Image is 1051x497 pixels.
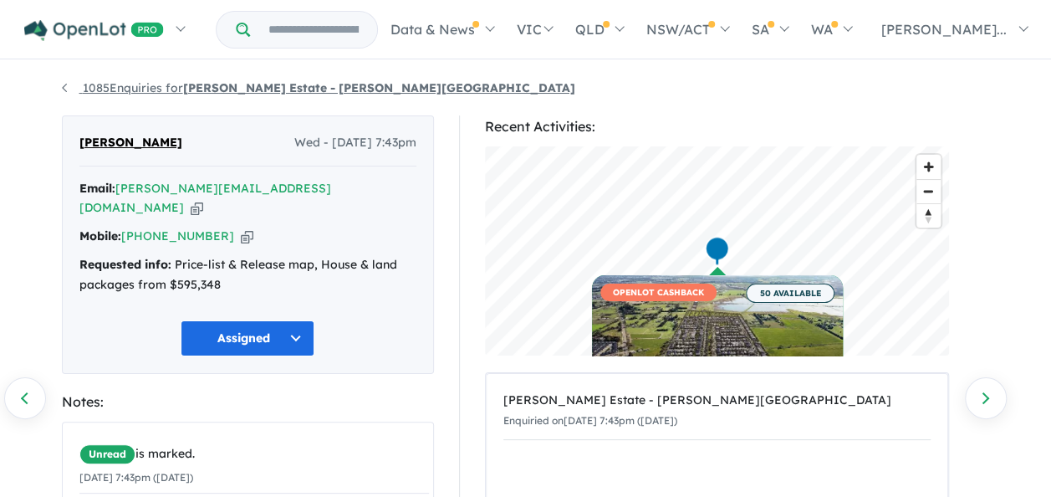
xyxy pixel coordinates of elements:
[916,203,941,228] button: Reset bearing to north
[485,146,949,356] canvas: Map
[503,382,931,440] a: [PERSON_NAME] Estate - [PERSON_NAME][GEOGRAPHIC_DATA]Enquiried on[DATE] 7:43pm ([DATE])
[916,179,941,203] button: Zoom out
[183,80,575,95] strong: [PERSON_NAME] Estate - [PERSON_NAME][GEOGRAPHIC_DATA]
[592,275,843,401] a: OPENLOT CASHBACK 50 AVAILABLE
[62,80,575,95] a: 1085Enquiries for[PERSON_NAME] Estate - [PERSON_NAME][GEOGRAPHIC_DATA]
[79,444,135,464] span: Unread
[881,21,1007,38] span: [PERSON_NAME]...
[746,284,834,303] span: 50 AVAILABLE
[79,471,193,484] small: [DATE] 7:43pm ([DATE])
[916,204,941,228] span: Reset bearing to north
[79,257,171,272] strong: Requested info:
[121,228,234,243] a: [PHONE_NUMBER]
[62,391,434,413] div: Notes:
[181,320,314,356] button: Assigned
[294,133,416,153] span: Wed - [DATE] 7:43pm
[79,444,429,464] div: is marked.
[62,79,990,99] nav: breadcrumb
[24,20,164,41] img: Openlot PRO Logo White
[916,155,941,179] button: Zoom in
[485,115,949,138] div: Recent Activities:
[503,414,677,427] small: Enquiried on [DATE] 7:43pm ([DATE])
[191,199,203,217] button: Copy
[253,12,374,48] input: Try estate name, suburb, builder or developer
[79,133,182,153] span: [PERSON_NAME]
[79,255,416,295] div: Price-list & Release map, House & land packages from $595,348
[503,391,931,411] div: [PERSON_NAME] Estate - [PERSON_NAME][GEOGRAPHIC_DATA]
[79,181,115,196] strong: Email:
[79,228,121,243] strong: Mobile:
[704,236,729,267] div: Map marker
[241,228,253,245] button: Copy
[916,180,941,203] span: Zoom out
[600,284,717,301] span: OPENLOT CASHBACK
[79,181,331,216] a: [PERSON_NAME][EMAIL_ADDRESS][DOMAIN_NAME]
